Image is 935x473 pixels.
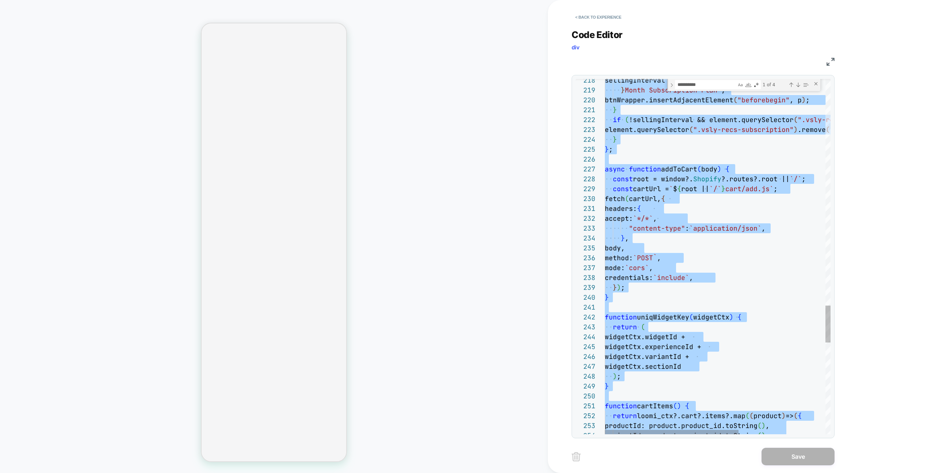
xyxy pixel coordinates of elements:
[629,194,661,203] span: cartUrl,
[605,421,757,430] span: productId: product.product_id.toString
[629,224,685,232] span: "content-type"
[737,96,790,104] span: "beforebegin"
[576,273,595,283] div: 238
[576,164,595,174] div: 227
[625,264,649,272] span: `cors`
[605,165,625,173] span: async
[605,343,701,351] span: widgetCtx.experienceId +
[613,185,633,193] span: const
[798,125,826,134] span: .remove
[576,204,595,213] div: 231
[605,244,625,252] span: body,
[693,313,729,321] span: widgetCtx
[576,253,595,263] div: 236
[637,313,689,321] span: uniqWidgetKey
[576,95,595,105] div: 220
[576,174,595,184] div: 228
[605,402,637,410] span: function
[609,145,613,154] span: ;
[576,184,595,194] div: 229
[576,223,595,233] div: 233
[613,372,617,381] span: )
[729,313,733,321] span: )
[621,283,625,292] span: ;
[725,185,774,193] span: cart/add.js`
[576,243,595,253] div: 235
[749,412,753,420] span: (
[576,411,595,421] div: 252
[669,185,673,193] span: `
[572,44,580,51] span: div
[794,412,798,420] span: (
[576,322,595,332] div: 243
[605,204,637,213] span: headers:
[576,144,595,154] div: 225
[613,412,637,420] span: return
[605,96,733,104] span: btnWrapper.insertAdjacentElement
[576,332,595,342] div: 244
[576,105,595,115] div: 221
[576,401,595,411] div: 251
[806,96,810,104] span: ;
[745,81,752,88] div: Match Whole Word (⌥⌘W)
[617,372,621,381] span: ;
[721,175,790,183] span: ?.routes?.root ||
[576,312,595,322] div: 242
[701,165,717,173] span: body
[737,313,741,321] span: {
[576,85,595,95] div: 219
[766,421,770,430] span: ,
[576,263,595,273] div: 237
[827,58,835,66] img: fullscreen
[576,194,595,204] div: 230
[605,293,609,302] span: }
[786,412,794,420] span: =>
[621,86,625,94] span: }
[576,154,595,164] div: 226
[633,175,693,183] span: root = window?.
[689,273,693,282] span: ,
[774,185,778,193] span: ;
[629,165,661,173] span: function
[762,448,835,465] button: Save
[745,412,749,420] span: (
[576,421,595,431] div: 253
[576,352,595,362] div: 246
[613,116,621,124] span: if
[625,234,629,242] span: ,
[794,116,798,124] span: (
[576,302,595,312] div: 241
[790,96,802,104] span: , p
[802,96,806,104] span: )
[572,29,623,40] span: Code Editor
[762,224,766,232] span: ,
[693,175,721,183] span: Shopify
[753,81,760,88] div: Use Regular Expression (⌥⌘R)
[685,402,689,410] span: {
[725,165,729,173] span: {
[673,402,677,410] span: (
[689,125,693,134] span: (
[605,273,653,282] span: credentials:
[613,175,633,183] span: const
[637,412,745,420] span: loomi_ctx?.cart?.items?.map
[668,79,675,91] div: Toggle Replace
[689,313,693,321] span: (
[733,96,737,104] span: (
[625,116,629,124] span: (
[697,165,701,173] span: (
[673,185,677,193] span: $
[661,165,697,173] span: addToCart
[689,224,762,232] span: `application/json`
[802,175,806,183] span: ;
[693,125,794,134] span: ".vsly-recs-subscription"
[685,224,689,232] span: :
[576,391,595,401] div: 250
[637,204,641,213] span: {
[677,402,681,410] span: )
[605,254,633,262] span: method:
[677,185,681,193] span: {
[576,233,595,243] div: 234
[613,323,637,331] span: return
[653,273,689,282] span: `include`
